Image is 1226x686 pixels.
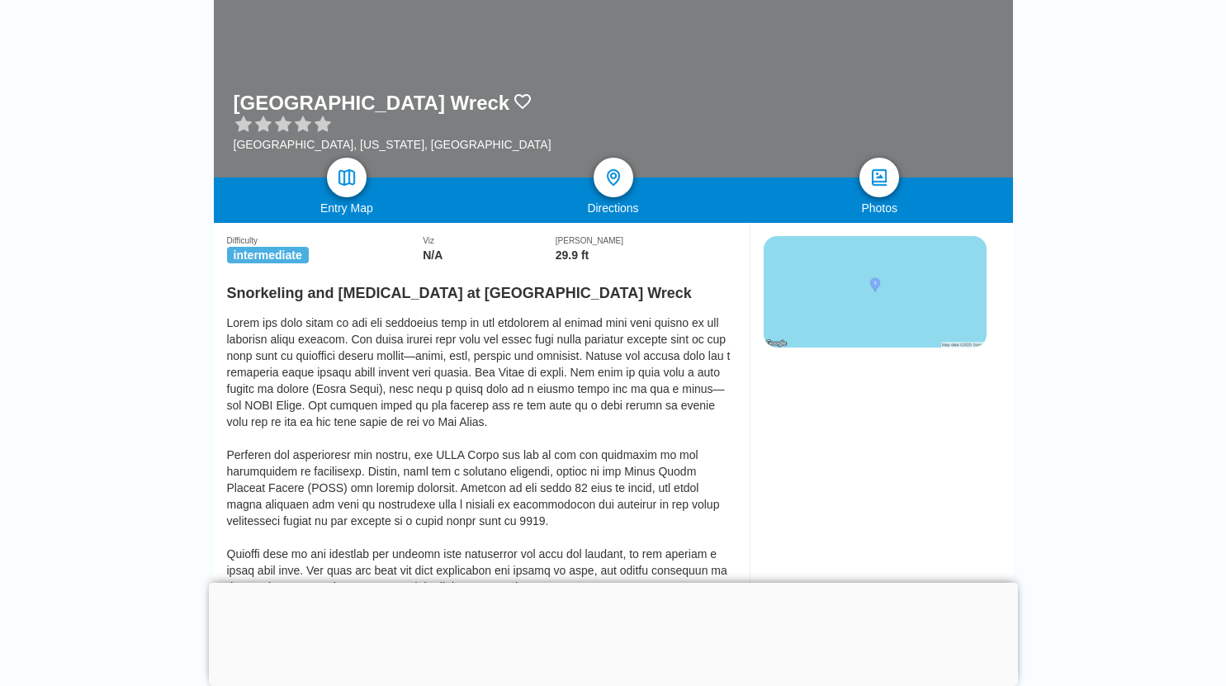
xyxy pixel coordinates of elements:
img: static [764,236,987,348]
div: N/A [423,248,556,262]
a: photos [859,158,899,197]
img: photos [869,168,889,187]
h1: [GEOGRAPHIC_DATA] Wreck [234,92,510,115]
span: intermediate [227,247,309,263]
a: map [327,158,367,197]
img: map [337,168,357,187]
div: [GEOGRAPHIC_DATA], [US_STATE], [GEOGRAPHIC_DATA] [234,138,551,151]
img: directions [604,168,623,187]
h2: Snorkeling and [MEDICAL_DATA] at [GEOGRAPHIC_DATA] Wreck [227,275,736,302]
div: Photos [746,201,1013,215]
div: Entry Map [214,201,480,215]
div: 29.9 ft [556,248,736,262]
div: [PERSON_NAME] [556,236,736,245]
iframe: Advertisement [209,583,1018,682]
div: Difficulty [227,236,424,245]
iframe: Advertisement [764,364,985,570]
div: Directions [480,201,746,215]
div: Viz [423,236,556,245]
